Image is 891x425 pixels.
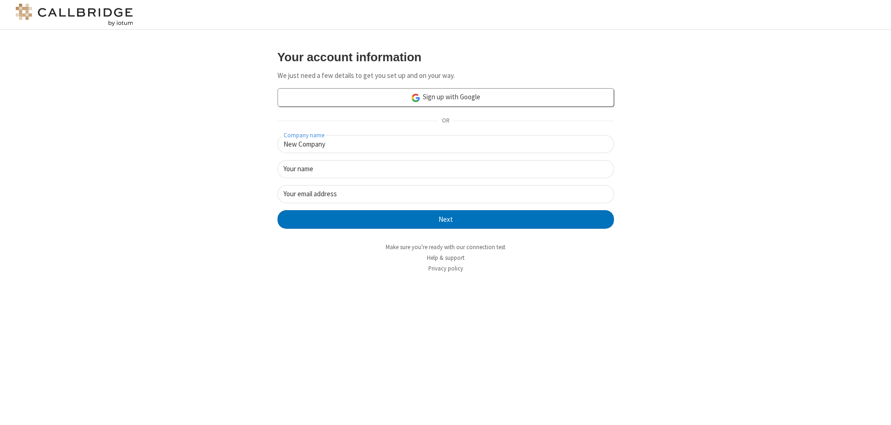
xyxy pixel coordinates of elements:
img: google-icon.png [411,93,421,103]
a: Privacy policy [428,264,463,272]
button: Next [278,210,614,229]
a: Sign up with Google [278,88,614,107]
input: Company name [278,135,614,153]
span: OR [438,115,453,128]
h3: Your account information [278,51,614,64]
a: Make sure you're ready with our connection test [386,243,505,251]
input: Your name [278,160,614,178]
img: logo@2x.png [14,4,135,26]
input: Your email address [278,185,614,203]
a: Help & support [427,254,465,262]
p: We just need a few details to get you set up and on your way. [278,71,614,81]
